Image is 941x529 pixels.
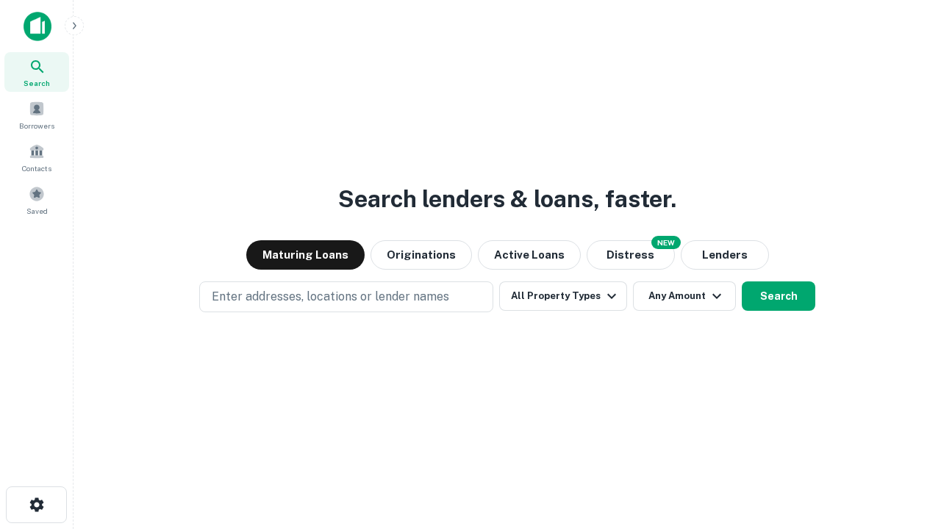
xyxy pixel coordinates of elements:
[587,240,675,270] button: Search distressed loans with lien and other non-mortgage details.
[867,411,941,482] iframe: Chat Widget
[4,52,69,92] a: Search
[24,77,50,89] span: Search
[4,137,69,177] a: Contacts
[371,240,472,270] button: Originations
[633,281,736,311] button: Any Amount
[478,240,581,270] button: Active Loans
[4,180,69,220] a: Saved
[499,281,627,311] button: All Property Types
[651,236,681,249] div: NEW
[742,281,815,311] button: Search
[4,95,69,134] a: Borrowers
[246,240,365,270] button: Maturing Loans
[19,120,54,132] span: Borrowers
[338,181,676,217] h3: Search lenders & loans, faster.
[681,240,769,270] button: Lenders
[24,12,51,41] img: capitalize-icon.png
[26,205,48,217] span: Saved
[212,288,449,306] p: Enter addresses, locations or lender names
[199,281,493,312] button: Enter addresses, locations or lender names
[22,162,51,174] span: Contacts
